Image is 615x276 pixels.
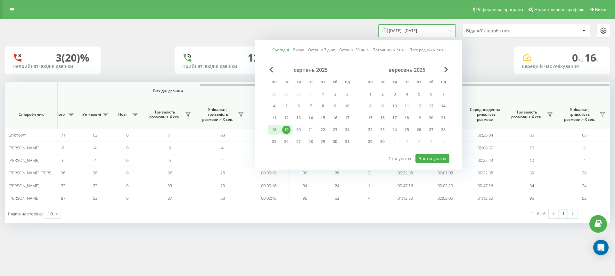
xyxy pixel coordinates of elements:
[268,101,280,111] div: пн 4 серп 2025 р.
[425,125,437,135] div: сб 27 вер 2025 р.
[341,89,353,99] div: нд 3 серп 2025 р.
[8,132,26,138] span: Unknown
[317,89,329,99] div: пт 1 серп 2025 р.
[534,7,584,12] span: Налаштування профілю
[368,183,370,188] span: 1
[220,183,225,188] span: 23
[8,157,39,163] span: [PERSON_NAME]
[331,114,339,122] div: 16
[168,170,172,176] span: 36
[48,211,53,217] div: 10
[582,183,586,188] span: 24
[126,195,128,201] span: 0
[305,137,317,146] div: чт 28 серп 2025 р.
[268,67,353,73] div: серпень 2025
[126,170,128,176] span: 0
[403,90,411,98] div: 4
[329,89,341,99] div: сб 2 серп 2025 р.
[343,90,351,98] div: 3
[93,183,97,188] span: 23
[508,110,545,120] span: Тривалість розмови > Х сек.
[465,141,505,154] td: 00:08:55
[249,129,289,141] td: 00:00:16
[343,138,351,146] div: 31
[364,67,449,73] div: вересень 2025
[341,113,353,123] div: нд 17 серп 2025 р.
[582,170,586,176] span: 28
[425,101,437,111] div: сб 13 вер 2025 р.
[168,157,171,163] span: 6
[558,209,568,218] a: 1
[413,125,425,135] div: пт 26 вер 2025 р.
[331,102,339,110] div: 9
[50,112,66,117] span: Всього
[376,113,389,123] div: вт 16 вер 2025 р.
[378,114,387,122] div: 16
[249,141,289,154] td: 00:00:14
[269,78,279,87] abbr: понеділок
[366,138,374,146] div: 29
[249,192,289,205] td: 00:00:15
[268,125,280,135] div: пн 18 серп 2025 р.
[364,113,376,123] div: пн 15 вер 2025 р.
[146,110,183,120] span: Тривалість розмови > Х сек.
[401,101,413,111] div: чт 11 вер 2025 р.
[378,90,387,98] div: 2
[470,107,500,122] span: Середньоденна тривалість розмови
[8,195,39,201] span: [PERSON_NAME]
[294,114,303,122] div: 13
[168,195,172,201] span: 87
[376,125,389,135] div: вт 23 вер 2025 р.
[317,137,329,146] div: пт 29 серп 2025 р.
[425,179,465,192] td: 00:02:29
[61,132,65,138] span: 71
[249,179,289,192] td: 00:00:16
[270,114,278,122] div: 11
[368,170,370,176] span: 2
[199,107,236,122] span: Унікальні, тривалість розмови > Х сек.
[329,113,341,123] div: сб 16 серп 2025 р.
[294,126,303,134] div: 20
[248,52,259,64] div: 12
[378,78,387,87] abbr: вівторок
[439,126,447,134] div: 28
[425,167,465,179] td: 00:01:08
[366,102,374,110] div: 8
[529,145,534,151] span: 10
[465,129,505,141] td: 00:25:04
[280,137,292,146] div: вт 26 серп 2025 р.
[582,195,586,201] span: 53
[272,47,289,53] a: Сьогодні
[366,90,374,98] div: 1
[82,112,101,117] span: Унікальні
[270,126,278,134] div: 18
[303,170,307,176] span: 39
[292,101,305,111] div: ср 6 серп 2025 р.
[437,101,449,111] div: нд 14 вер 2025 р.
[249,167,289,179] td: 00:00:19
[61,195,65,201] span: 87
[529,157,534,163] span: 10
[368,195,370,201] span: 4
[318,78,328,87] abbr: п’ятниця
[389,113,401,123] div: ср 17 вер 2025 р.
[376,101,389,111] div: вт 9 вер 2025 р.
[329,101,341,111] div: сб 9 серп 2025 р.
[415,154,449,163] button: Застосувати
[365,78,375,87] abbr: понеділок
[306,78,316,87] abbr: четвер
[376,137,389,146] div: вт 30 вер 2025 р.
[390,126,399,134] div: 24
[10,112,52,117] span: Співробітник
[409,47,446,53] a: Попередній місяць
[270,102,278,110] div: 4
[305,125,317,135] div: чт 21 серп 2025 р.
[439,102,447,110] div: 14
[426,78,436,87] abbr: субота
[595,7,606,12] span: Вихід
[335,195,339,201] span: 53
[319,102,327,110] div: 8
[389,125,401,135] div: ср 24 вер 2025 р.
[390,114,399,122] div: 17
[294,138,303,146] div: 27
